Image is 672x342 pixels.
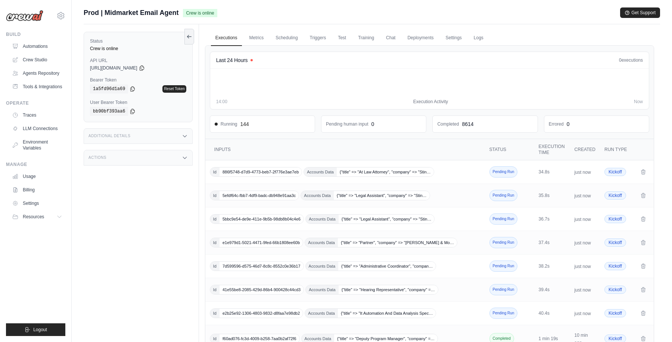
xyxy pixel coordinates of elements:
code: bb90bf393aa6 [90,107,128,116]
a: Reset Token [162,85,186,93]
span: 886f5748-d7d9-4773-beb7-2f776e3ae7eb [220,167,302,176]
span: Pending Run [489,284,518,295]
a: Agents Repository [9,67,65,79]
span: Accounts Data [306,215,339,224]
h3: Actions [88,155,106,160]
a: LLM Connections [9,123,65,135]
div: 36.7s [539,216,566,222]
span: Kickoff [604,262,626,270]
span: Accounts Data [305,238,338,247]
dd: Errored [549,121,564,127]
div: Build [6,31,65,37]
span: [URL][DOMAIN_NAME] [90,65,137,71]
dd: Completed [437,121,459,127]
div: 1 min 19s [539,336,566,342]
span: 41e55be8-2085-429d-86b4-900428c44cd3 [220,285,304,294]
div: 38.2s [539,263,566,269]
span: e2b25e92-1306-4803-9832-d8faa7e98db2 [220,309,303,318]
a: Chat [382,30,400,46]
a: Test [333,30,351,46]
span: Id [210,167,220,176]
span: Kickoff [604,309,626,317]
th: Execution Time [534,139,570,160]
a: Logs [469,30,488,46]
span: Execution Activity [413,99,448,105]
span: Pending Run [489,308,518,319]
code: 1a5fd96d1a69 [90,84,128,93]
a: Executions [211,30,242,46]
div: 0 [371,120,374,128]
a: Billing [9,184,65,196]
span: Id [210,191,220,200]
span: Kickoff [604,191,626,200]
time: just now [575,311,591,316]
span: e1e979d1-5021-4471-9fed-66b1808ee60b [220,238,303,247]
span: {"title" => "Administrative Coordinator", "compan… [338,262,436,271]
img: Logo [6,10,43,21]
span: Id [210,215,220,224]
label: API URL [90,58,186,64]
span: Now [634,99,643,105]
a: Crew Studio [9,54,65,66]
span: Logout [33,327,47,333]
span: Kickoff [604,238,626,247]
a: Usage [9,170,65,182]
span: Id [210,238,220,247]
div: executions [619,57,643,63]
span: Resources [23,214,44,220]
span: 5efdf64c-fbb7-4df9-badc-db948e91aa3c [220,191,299,200]
span: Pending Run [489,237,518,248]
span: Accounts Data [305,309,338,318]
time: just now [575,264,591,269]
button: Resources [9,211,65,223]
div: 35.8s [539,192,566,198]
a: Automations [9,40,65,52]
span: Id [210,285,220,294]
span: Id [210,309,220,318]
time: just now [575,240,591,246]
span: Kickoff [604,168,626,176]
th: Inputs [205,139,486,160]
a: Settings [9,197,65,209]
time: just now [575,287,591,293]
div: 0 [567,120,570,128]
span: Kickoff [604,286,626,294]
a: Tools & Integrations [9,81,65,93]
time: just now [575,193,591,198]
a: Traces [9,109,65,121]
span: Pending Run [489,213,518,225]
span: 7d599596-d575-46d7-8c8c-8552c0e36b17 [220,262,304,271]
span: Accounts Data [304,167,337,176]
div: Crew is online [90,46,186,52]
span: Crew is online [183,9,217,17]
time: just now [575,217,591,222]
time: just now [575,170,591,175]
dd: Pending human input [326,121,368,127]
div: Manage [6,161,65,167]
span: {"title" => "Legal Assistant", "company" => "Stin… [339,215,435,224]
span: {"title" => "At Law Attorney", "company" => "Stin… [337,167,434,176]
h3: Additional Details [88,134,130,138]
span: Id [210,262,220,271]
a: Training [354,30,379,46]
span: {"title" => "It Automation And Data Analysis Spec… [338,309,436,318]
div: 39.4s [539,287,566,293]
button: Get Support [620,7,660,18]
span: {"title" => "Partner", "company" => "[PERSON_NAME] & Mo… [338,238,457,247]
span: Accounts Data [306,262,339,271]
a: Triggers [305,30,331,46]
th: Created [570,139,600,160]
a: Scheduling [271,30,302,46]
a: Settings [441,30,466,46]
span: Kickoff [604,215,626,223]
span: Pending Run [489,190,518,201]
label: User Bearer Token [90,99,186,105]
span: Pending Run [489,261,518,272]
span: Status [489,147,507,152]
div: 34.8s [539,169,566,175]
button: Logout [6,323,65,336]
a: Deployments [403,30,438,46]
div: 8614 [462,120,473,128]
div: 40.4s [539,310,566,316]
span: 14:00 [216,99,227,105]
